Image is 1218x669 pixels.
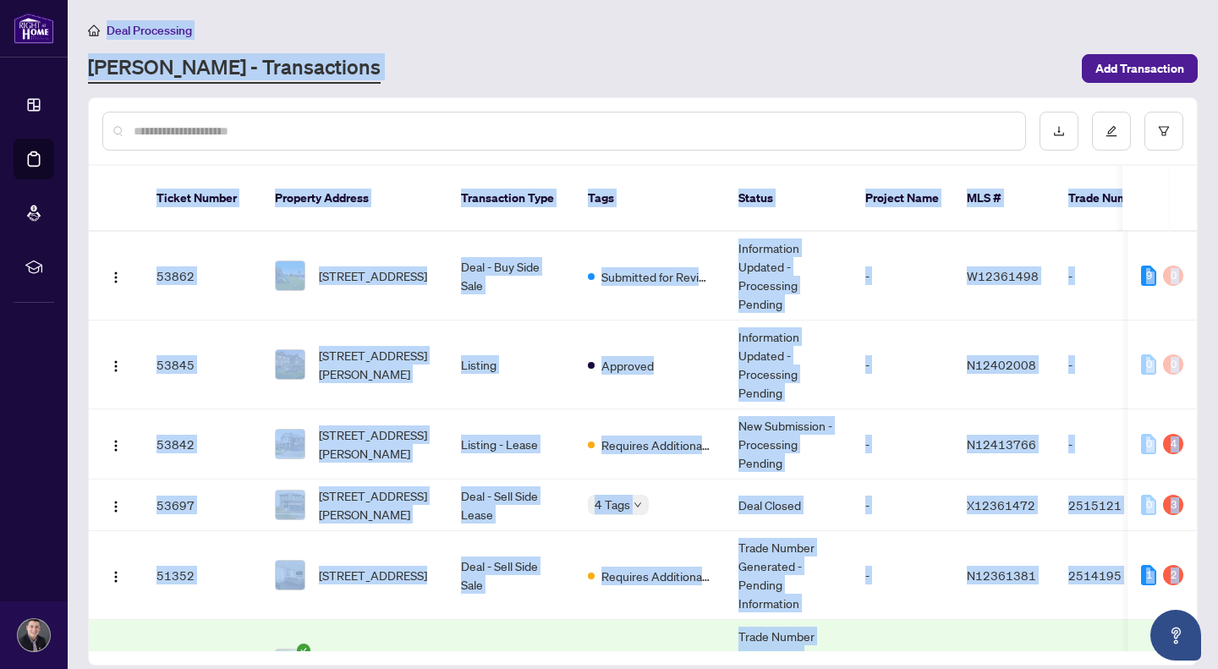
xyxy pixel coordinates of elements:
[1163,434,1183,454] div: 4
[725,480,852,531] td: Deal Closed
[143,531,261,620] td: 51352
[1092,112,1131,151] button: edit
[102,430,129,458] button: Logo
[1055,409,1173,480] td: -
[319,266,427,285] span: [STREET_ADDRESS]
[1141,495,1156,515] div: 0
[1163,354,1183,375] div: 0
[319,566,427,584] span: [STREET_ADDRESS]
[1163,495,1183,515] div: 3
[852,321,953,409] td: -
[725,321,852,409] td: Information Updated - Processing Pending
[447,480,574,531] td: Deal - Sell Side Lease
[143,480,261,531] td: 53697
[601,567,711,585] span: Requires Additional Docs
[276,561,304,589] img: thumbnail-img
[143,409,261,480] td: 53842
[107,23,192,38] span: Deal Processing
[953,166,1055,232] th: MLS #
[297,644,310,657] span: check-circle
[109,439,123,452] img: Logo
[1163,565,1183,585] div: 2
[1106,125,1117,137] span: edit
[725,166,852,232] th: Status
[1158,125,1170,137] span: filter
[852,166,953,232] th: Project Name
[1150,610,1201,661] button: Open asap
[109,359,123,373] img: Logo
[967,568,1036,583] span: N12361381
[595,495,630,514] span: 4 Tags
[109,271,123,284] img: Logo
[1055,531,1173,620] td: 2514195
[852,480,953,531] td: -
[1055,232,1173,321] td: -
[276,491,304,519] img: thumbnail-img
[276,430,304,458] img: thumbnail-img
[1141,354,1156,375] div: 0
[967,268,1039,283] span: W12361498
[102,262,129,289] button: Logo
[1055,480,1173,531] td: 2515121
[1095,55,1184,82] span: Add Transaction
[276,261,304,290] img: thumbnail-img
[102,562,129,589] button: Logo
[319,486,434,524] span: [STREET_ADDRESS][PERSON_NAME]
[143,321,261,409] td: 53845
[447,166,574,232] th: Transaction Type
[143,166,261,232] th: Ticket Number
[102,491,129,518] button: Logo
[852,531,953,620] td: -
[1141,434,1156,454] div: 0
[447,409,574,480] td: Listing - Lease
[1055,166,1173,232] th: Trade Number
[601,356,654,375] span: Approved
[967,436,1036,452] span: N12413766
[88,53,381,84] a: [PERSON_NAME] - Transactions
[319,346,434,383] span: [STREET_ADDRESS][PERSON_NAME]
[725,409,852,480] td: New Submission - Processing Pending
[102,351,129,378] button: Logo
[725,531,852,620] td: Trade Number Generated - Pending Information
[1082,54,1198,83] button: Add Transaction
[601,436,711,454] span: Requires Additional Docs
[1055,321,1173,409] td: -
[109,500,123,513] img: Logo
[601,267,711,286] span: Submitted for Review
[1141,565,1156,585] div: 1
[447,321,574,409] td: Listing
[109,570,123,584] img: Logo
[634,501,642,509] span: down
[852,409,953,480] td: -
[967,357,1036,372] span: N12402008
[276,350,304,379] img: thumbnail-img
[319,425,434,463] span: [STREET_ADDRESS][PERSON_NAME]
[143,232,261,321] td: 53862
[1053,125,1065,137] span: download
[1141,266,1156,286] div: 9
[447,531,574,620] td: Deal - Sell Side Sale
[967,497,1035,513] span: X12361472
[852,232,953,321] td: -
[14,13,54,44] img: logo
[1163,266,1183,286] div: 0
[447,232,574,321] td: Deal - Buy Side Sale
[574,166,725,232] th: Tags
[1144,112,1183,151] button: filter
[725,232,852,321] td: Information Updated - Processing Pending
[1040,112,1078,151] button: download
[18,619,50,651] img: Profile Icon
[88,25,100,36] span: home
[261,166,447,232] th: Property Address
